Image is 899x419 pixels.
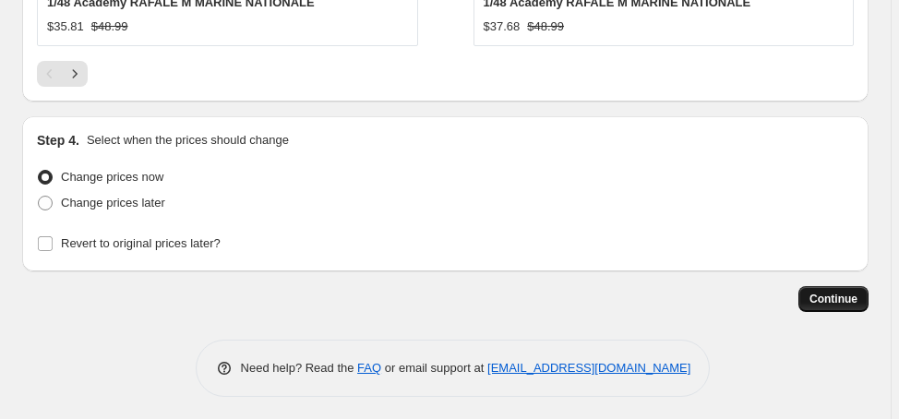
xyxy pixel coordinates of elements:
span: Continue [809,292,857,306]
span: Change prices now [61,170,163,184]
button: Next [62,61,88,87]
a: [EMAIL_ADDRESS][DOMAIN_NAME] [487,361,690,375]
a: FAQ [357,361,381,375]
span: or email support at [381,361,487,375]
nav: Pagination [37,61,88,87]
span: Change prices later [61,196,165,209]
span: Revert to original prices later? [61,236,221,250]
span: $37.68 [484,19,521,33]
h2: Step 4. [37,131,79,150]
span: $48.99 [527,19,564,33]
p: Select when the prices should change [87,131,289,150]
span: Need help? Read the [241,361,358,375]
span: $35.81 [47,19,84,33]
span: $48.99 [91,19,128,33]
button: Continue [798,286,869,312]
